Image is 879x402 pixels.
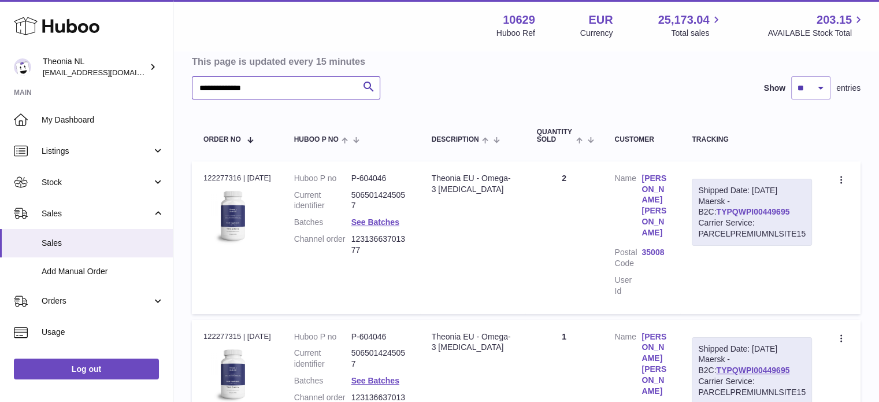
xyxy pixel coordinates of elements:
[767,12,865,39] a: 203.15 AVAILABLE Stock Total
[432,136,479,143] span: Description
[658,12,722,39] a: 25,173.04 Total sales
[294,217,351,228] dt: Batches
[716,207,789,216] a: TYPQWPI00449695
[767,28,865,39] span: AVAILABLE Stock Total
[14,359,159,379] a: Log out
[351,190,409,212] dd: 5065014245057
[614,331,641,400] dt: Name
[641,331,669,397] a: [PERSON_NAME] [PERSON_NAME]
[580,28,613,39] div: Currency
[42,296,152,307] span: Orders
[836,83,861,94] span: entries
[294,234,351,256] dt: Channel order
[614,275,641,297] dt: User Id
[42,146,152,157] span: Listings
[698,185,806,196] div: Shipped Date: [DATE]
[14,58,31,76] img: info@wholesomegoods.eu
[42,238,164,249] span: Sales
[525,161,603,314] td: 2
[351,376,399,385] a: See Batches
[294,136,339,143] span: Huboo P no
[641,247,669,258] a: 35008
[432,331,514,353] div: Theonia EU - Omega-3 [MEDICAL_DATA]
[294,173,351,184] dt: Huboo P no
[817,12,852,28] span: 203.15
[351,217,399,227] a: See Batches
[42,177,152,188] span: Stock
[614,173,641,241] dt: Name
[764,83,785,94] label: Show
[614,136,669,143] div: Customer
[671,28,722,39] span: Total sales
[203,136,241,143] span: Order No
[537,128,573,143] span: Quantity Sold
[692,179,812,246] div: Maersk - B2C:
[203,187,261,245] img: 106291725893086.jpg
[42,115,164,126] span: My Dashboard
[614,247,641,269] dt: Postal Code
[588,12,613,28] strong: EUR
[294,331,351,342] dt: Huboo P no
[351,348,409,370] dd: 5065014245057
[42,208,152,219] span: Sales
[192,55,858,68] h3: This page is updated every 15 minutes
[43,68,170,77] span: [EMAIL_ADDRESS][DOMAIN_NAME]
[203,331,271,342] div: 122277315 | [DATE]
[658,12,709,28] span: 25,173.04
[294,190,351,212] dt: Current identifier
[351,331,409,342] dd: P-604046
[698,217,806,239] div: Carrier Service: PARCELPREMIUMNLSITE15
[692,136,812,143] div: Tracking
[698,376,806,398] div: Carrier Service: PARCELPREMIUMNLSITE15
[351,173,409,184] dd: P-604046
[42,266,164,277] span: Add Manual Order
[432,173,514,195] div: Theonia EU - Omega-3 [MEDICAL_DATA]
[716,366,789,375] a: TYPQWPI00449695
[294,375,351,386] dt: Batches
[503,12,535,28] strong: 10629
[43,56,147,78] div: Theonia NL
[641,173,669,238] a: [PERSON_NAME] [PERSON_NAME]
[294,348,351,370] dt: Current identifier
[698,344,806,355] div: Shipped Date: [DATE]
[496,28,535,39] div: Huboo Ref
[351,234,409,256] dd: 12313663701377
[42,327,164,338] span: Usage
[203,173,271,183] div: 122277316 | [DATE]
